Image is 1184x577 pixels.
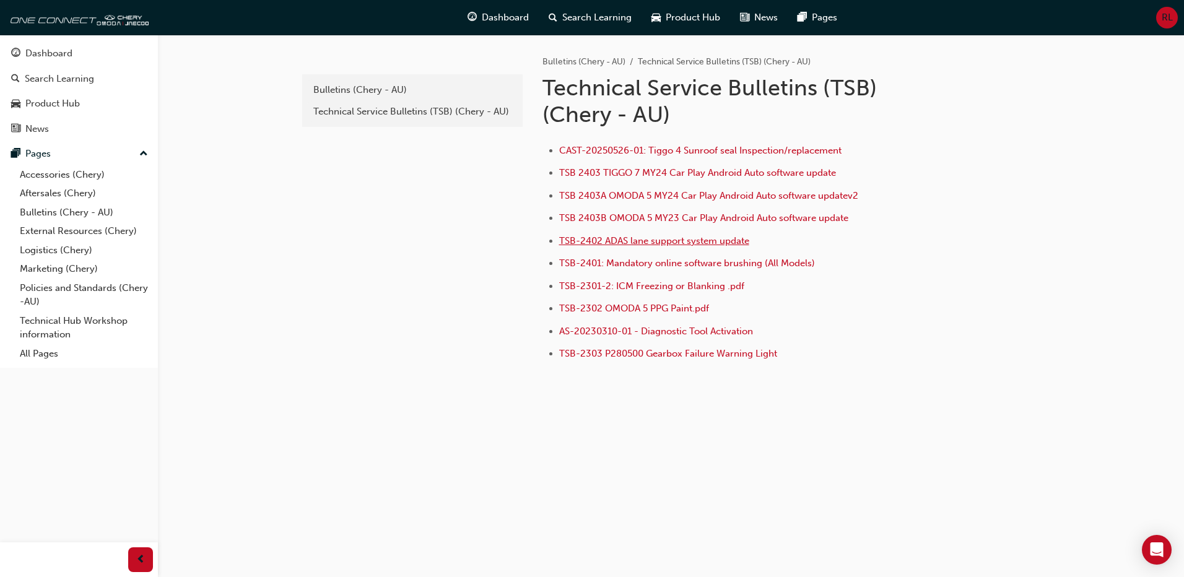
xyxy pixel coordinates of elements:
span: Pages [812,11,837,25]
h1: Technical Service Bulletins (TSB) (Chery - AU) [542,74,949,128]
a: pages-iconPages [788,5,847,30]
button: Pages [5,142,153,165]
div: Open Intercom Messenger [1142,535,1172,565]
a: Technical Service Bulletins (TSB) (Chery - AU) [307,101,518,123]
span: Product Hub [666,11,720,25]
a: Bulletins (Chery - AU) [307,79,518,101]
div: Search Learning [25,72,94,86]
a: Technical Hub Workshop information [15,311,153,344]
span: news-icon [740,10,749,25]
a: Logistics (Chery) [15,241,153,260]
a: Product Hub [5,92,153,115]
a: TSB-2301-2: ICM Freezing or Blanking .pdf [559,280,744,292]
a: guage-iconDashboard [458,5,539,30]
span: RL [1162,11,1173,25]
a: Bulletins (Chery - AU) [15,203,153,222]
span: prev-icon [136,552,146,568]
span: up-icon [139,146,148,162]
a: All Pages [15,344,153,363]
span: Search Learning [562,11,632,25]
a: TSB 2403A OMODA 5 MY24 Car Play Android Auto software updatev2 [559,190,858,201]
a: Policies and Standards (Chery -AU) [15,279,153,311]
a: News [5,118,153,141]
a: Marketing (Chery) [15,259,153,279]
a: Bulletins (Chery - AU) [542,56,625,67]
span: search-icon [11,74,20,85]
span: Dashboard [482,11,529,25]
span: pages-icon [798,10,807,25]
span: search-icon [549,10,557,25]
div: Product Hub [25,97,80,111]
img: oneconnect [6,5,149,30]
a: car-iconProduct Hub [642,5,730,30]
a: AS-20230310-01 - Diagnostic Tool Activation [559,326,753,337]
div: Pages [25,147,51,161]
button: DashboardSearch LearningProduct HubNews [5,40,153,142]
a: Aftersales (Chery) [15,184,153,203]
a: search-iconSearch Learning [539,5,642,30]
a: Dashboard [5,42,153,65]
a: TSB 2403B OMODA 5 MY23 Car Play Android Auto software update [559,212,848,223]
button: RL [1156,7,1178,28]
a: Accessories (Chery) [15,165,153,184]
span: car-icon [651,10,661,25]
a: External Resources (Chery) [15,222,153,241]
span: guage-icon [468,10,477,25]
a: TSB-2401: Mandatory online software brushing (All Models) [559,258,815,269]
a: CAST-20250526-01: Tiggo 4 Sunroof seal Inspection/replacement [559,145,842,156]
span: news-icon [11,124,20,135]
span: News [754,11,778,25]
a: TSB-2302 OMODA 5 PPG Paint.pdf [559,303,709,314]
span: guage-icon [11,48,20,59]
li: Technical Service Bulletins (TSB) (Chery - AU) [638,55,811,69]
div: Dashboard [25,46,72,61]
a: TSB-2402 ADAS lane support system update [559,235,749,246]
span: car-icon [11,98,20,110]
a: Search Learning [5,67,153,90]
a: news-iconNews [730,5,788,30]
span: pages-icon [11,149,20,160]
a: TSB 2403 TIGGO 7 MY24 Car Play Android Auto software update [559,167,836,178]
a: TSB-2303 P280500 Gearbox Failure Warning Light [559,348,777,359]
div: News [25,122,49,136]
div: Bulletins (Chery - AU) [313,83,511,97]
div: Technical Service Bulletins (TSB) (Chery - AU) [313,105,511,119]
